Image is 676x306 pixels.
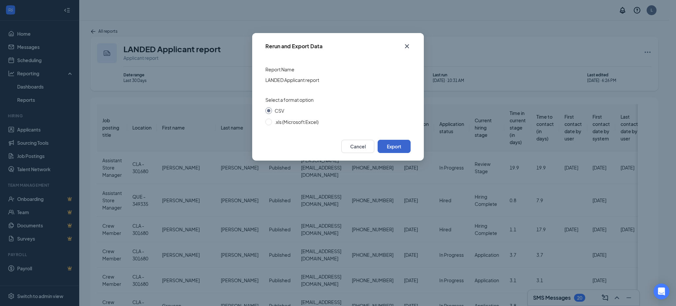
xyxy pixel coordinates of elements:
[265,43,322,50] div: Rerun and Export Data
[403,42,411,50] svg: Cross
[341,140,374,153] button: Cancel
[265,77,319,83] span: LANDED Applicant report
[275,108,284,114] span: CSV
[654,284,669,299] div: Open Intercom Messenger
[398,33,416,59] button: Close
[275,119,319,125] span: .xls (Microsoft Excel)
[265,96,314,103] span: Select a format option
[265,66,294,73] span: Report Name
[378,140,411,153] button: Export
